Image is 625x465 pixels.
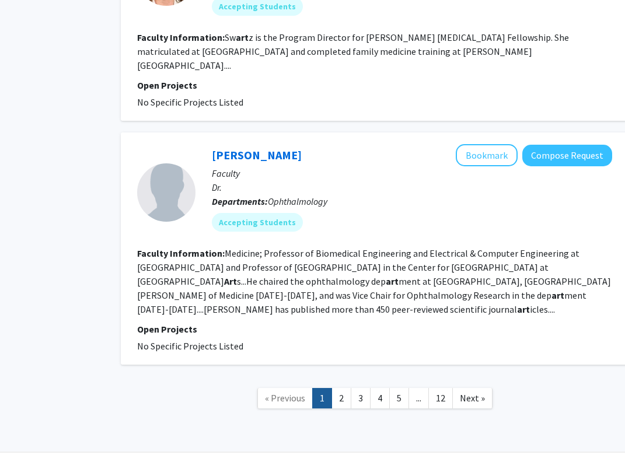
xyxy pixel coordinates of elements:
[137,32,569,71] fg-read-more: Sw z is the Program Director for [PERSON_NAME] [MEDICAL_DATA] Fellowship. She matriculated at [GE...
[212,180,612,194] p: Dr.
[9,412,50,456] iframe: Chat
[551,289,564,301] b: art
[370,388,390,408] a: 4
[137,32,225,43] b: Faculty Information:
[351,388,371,408] a: 3
[212,166,612,180] p: Faculty
[212,195,268,207] b: Departments:
[389,388,409,408] a: 5
[212,148,302,162] a: [PERSON_NAME]
[137,340,243,352] span: No Specific Projects Listed
[460,392,485,404] span: Next »
[517,303,530,315] b: art
[137,96,243,108] span: No Specific Projects Listed
[265,392,305,404] span: « Previous
[137,247,225,259] b: Faculty Information:
[257,388,313,408] a: Previous Page
[331,388,351,408] a: 2
[452,388,493,408] a: Next
[212,213,303,232] mat-chip: Accepting Students
[236,32,249,43] b: art
[456,144,518,166] button: Add Joel Schuman to Bookmarks
[312,388,332,408] a: 1
[416,392,421,404] span: ...
[137,247,611,315] fg-read-more: Medicine; Professor of Biomedical Engineering and Electrical & Computer Engineering at [GEOGRAPHI...
[224,275,237,287] b: Art
[522,145,612,166] button: Compose Request to Joel Schuman
[386,275,399,287] b: art
[137,322,612,336] p: Open Projects
[137,78,612,92] p: Open Projects
[428,388,453,408] a: 12
[268,195,327,207] span: Ophthalmology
